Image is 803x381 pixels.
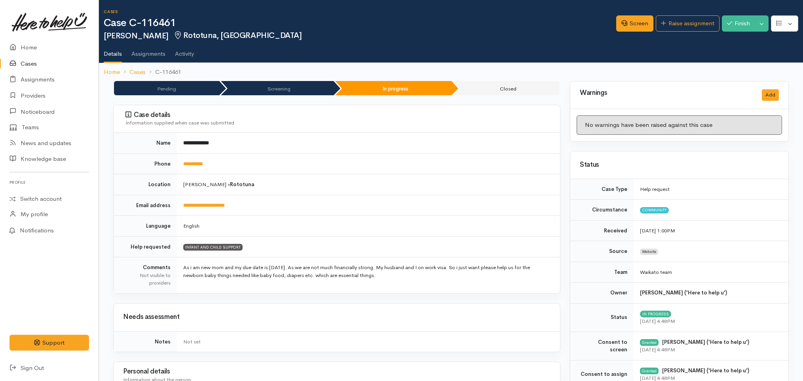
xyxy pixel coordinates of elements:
td: Owner [570,283,634,304]
td: Status [570,303,634,332]
td: Team [570,262,634,283]
b: [PERSON_NAME] ('Here to help u') [662,367,749,374]
div: Granted [640,339,659,345]
td: Location [114,174,177,195]
td: Notes [114,331,177,352]
h3: Personal details [123,368,551,375]
span: [PERSON_NAME] » [183,181,254,188]
td: Circumstance [570,200,634,221]
button: Add [762,89,779,101]
td: Email address [114,195,177,216]
td: As i am new mom and my due date is [DATE]. As we are not much financially strong. My husband and ... [177,257,560,293]
td: Comments [114,257,177,293]
td: English [177,216,560,237]
span: Community [640,207,669,213]
h6: Cases [104,9,616,14]
td: Consent to screen [570,332,634,360]
h1: Case C-116461 [104,17,616,29]
td: Source [570,241,634,262]
a: Details [104,40,122,63]
button: Support [9,335,89,351]
h6: Profile [9,177,89,188]
b: Rototuna [230,181,254,188]
b: [PERSON_NAME] ('Here to help u') [662,339,749,345]
a: Assignments [131,40,165,62]
h3: Needs assessment [123,313,551,321]
div: No warnings have been raised against this case [577,115,782,135]
div: [DATE] 4:48PM [640,317,779,325]
li: Screening [221,81,334,95]
div: Information supplied when case was submitted [125,119,551,127]
a: Raise assignment [656,15,719,32]
td: Case Type [570,179,634,200]
span: Waikato team [640,269,672,275]
a: Home [104,68,120,77]
td: Phone [114,153,177,174]
nav: breadcrumb [99,63,803,81]
div: Granted [640,368,659,374]
a: Screen [616,15,653,32]
span: Rototuna, [GEOGRAPHIC_DATA] [173,30,302,40]
td: Name [114,133,177,153]
time: [DATE] 1:00PM [640,227,675,234]
td: Help request [634,179,788,200]
h3: Status [580,161,779,169]
span: INFANT AND CHILD SUPPORT [183,244,243,250]
td: Help requested [114,236,177,257]
span: Website [640,249,658,255]
b: [PERSON_NAME] ('Here to help u') [640,289,727,296]
li: Closed [453,81,560,95]
td: Language [114,216,177,237]
button: Finish [722,15,755,32]
div: [DATE] 4:48PM [640,346,779,354]
li: In progress [335,81,452,95]
a: Cases [129,68,146,77]
span: In progress [640,311,671,317]
h3: Warnings [580,89,752,97]
li: C-116461 [146,68,181,77]
a: Activity [175,40,194,62]
h3: Case details [125,111,551,119]
div: Not visible to providers [123,272,171,287]
li: Pending [114,81,219,95]
h2: [PERSON_NAME] [104,31,616,40]
div: Not set [183,338,551,346]
td: Received [570,220,634,241]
